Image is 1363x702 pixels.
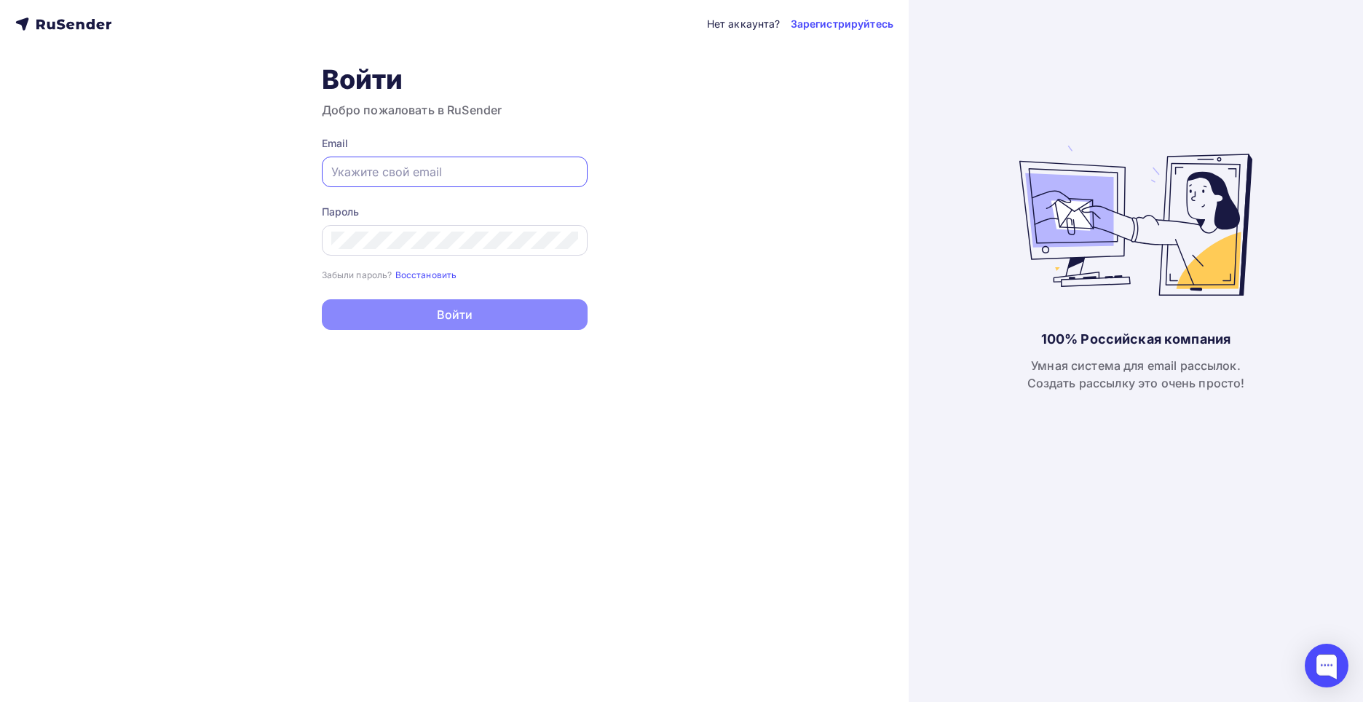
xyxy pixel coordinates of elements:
[395,269,457,280] small: Восстановить
[322,205,588,219] div: Пароль
[791,17,893,31] a: Зарегистрируйтесь
[322,136,588,151] div: Email
[322,63,588,95] h1: Войти
[322,101,588,119] h3: Добро пожаловать в RuSender
[1041,331,1230,348] div: 100% Российская компания
[1027,357,1245,392] div: Умная система для email рассылок. Создать рассылку это очень просто!
[395,268,457,280] a: Восстановить
[707,17,781,31] div: Нет аккаунта?
[331,163,578,181] input: Укажите свой email
[322,299,588,330] button: Войти
[322,269,392,280] small: Забыли пароль?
